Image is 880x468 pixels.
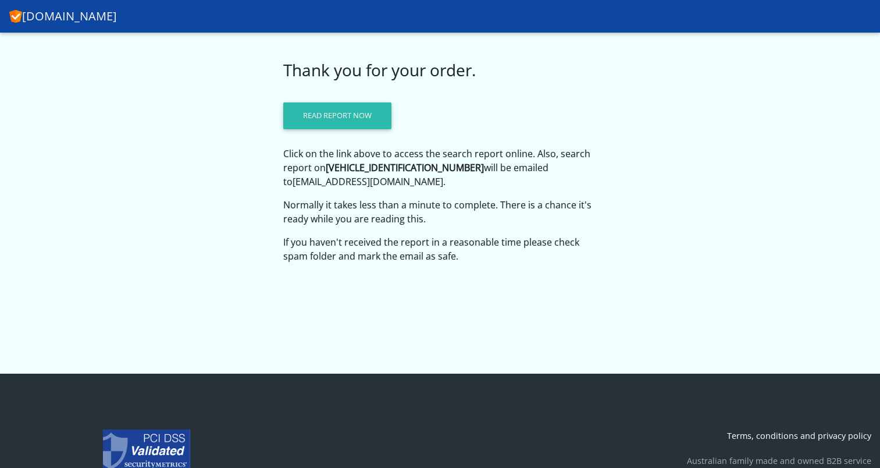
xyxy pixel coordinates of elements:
a: Terms, conditions and privacy policy [727,430,871,441]
h3: Thank you for your order. [283,61,597,80]
strong: [VEHICLE_IDENTIFICATION_NUMBER] [326,161,484,174]
a: [DOMAIN_NAME] [9,5,117,28]
p: Normally it takes less than a minute to complete. There is a chance it's ready while you are read... [283,198,597,226]
p: If you haven't received the report in a reasonable time please check spam folder and mark the ema... [283,235,597,263]
p: Click on the link above to access the search report online. Also, search report on will be emaile... [283,147,597,189]
img: CarHistory.net.au logo [9,8,22,23]
a: Read report now [283,102,391,129]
